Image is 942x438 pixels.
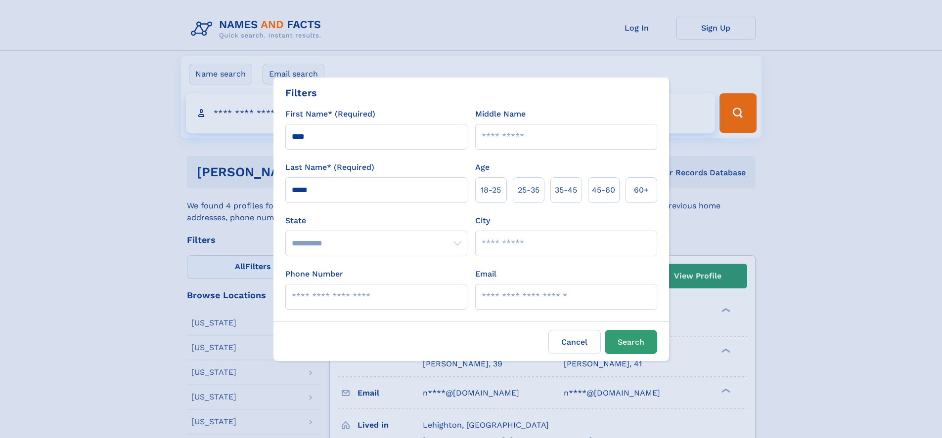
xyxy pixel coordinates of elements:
label: First Name* (Required) [285,108,375,120]
label: Phone Number [285,268,343,280]
label: Email [475,268,496,280]
label: City [475,215,490,227]
label: Cancel [548,330,601,354]
span: 60+ [634,184,649,196]
label: Age [475,161,490,173]
span: 35‑45 [555,184,577,196]
div: Filters [285,85,317,100]
span: 25‑35 [518,184,539,196]
label: Middle Name [475,108,526,120]
label: Last Name* (Required) [285,161,374,173]
span: 45‑60 [592,184,615,196]
label: State [285,215,467,227]
button: Search [605,330,657,354]
span: 18‑25 [481,184,501,196]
